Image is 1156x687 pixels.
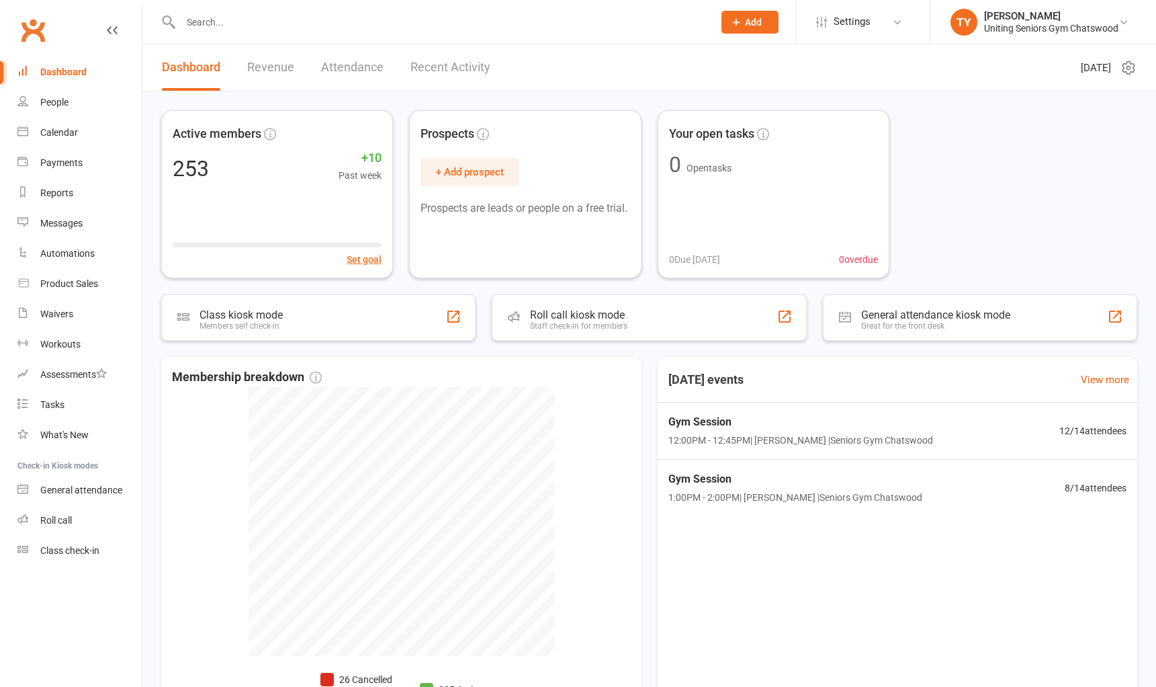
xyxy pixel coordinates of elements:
[668,413,933,431] span: Gym Session
[669,124,754,144] span: Your open tasks
[17,329,142,360] a: Workouts
[17,475,142,506] a: General attendance kiosk mode
[40,218,83,229] div: Messages
[984,22,1118,34] div: Uniting Seniors Gym Chatswood
[347,252,382,267] button: Set goal
[950,9,977,36] div: TY
[173,124,261,144] span: Active members
[247,44,294,91] a: Revenue
[410,44,490,91] a: Recent Activity
[17,390,142,420] a: Tasks
[40,485,122,495] div: General attendance
[861,321,1010,331] div: Great for the front desk
[420,200,629,217] p: Prospects are leads or people on a free trial.
[177,13,704,32] input: Search...
[40,399,64,410] div: Tasks
[530,309,627,321] div: Roll call kiosk mode
[1059,423,1126,438] span: 12 / 14 attendees
[669,252,720,267] span: 0 Due [DATE]
[984,10,1118,22] div: [PERSON_NAME]
[321,44,384,91] a: Attendance
[40,339,81,350] div: Workouts
[173,158,209,179] div: 253
[40,430,89,440] div: What's New
[339,168,382,183] span: Past week
[40,515,72,526] div: Roll call
[40,309,73,319] div: Waivers
[834,7,871,37] span: Settings
[658,368,754,392] h3: [DATE] events
[839,252,878,267] span: 0 overdue
[17,269,142,299] a: Product Sales
[530,321,627,331] div: Staff check-in for members
[17,420,142,450] a: What's New
[17,239,142,269] a: Automations
[1081,60,1111,76] span: [DATE]
[745,17,762,28] span: Add
[40,97,69,108] div: People
[320,672,398,687] li: 26 Cancelled
[40,67,87,77] div: Dashboard
[17,208,142,239] a: Messages
[40,157,83,168] div: Payments
[17,506,142,536] a: Roll call
[668,490,922,505] span: 1:00PM - 2:00PM | [PERSON_NAME] | Seniors Gym Chatswood
[420,158,519,186] button: + Add prospect
[17,87,142,118] a: People
[17,299,142,329] a: Waivers
[17,178,142,208] a: Reports
[40,278,98,289] div: Product Sales
[339,149,382,168] span: +10
[199,309,283,321] div: Class kiosk mode
[40,369,107,380] div: Assessments
[420,124,474,144] span: Prospects
[17,148,142,178] a: Payments
[199,321,283,331] div: Members self check-in
[668,433,933,448] span: 12:00PM - 12:45PM | [PERSON_NAME] | Seniors Gym Chatswood
[861,309,1010,321] div: General attendance kiosk mode
[1081,372,1129,388] a: View more
[40,248,95,259] div: Automations
[40,545,99,556] div: Class check-in
[721,11,779,34] button: Add
[17,536,142,566] a: Class kiosk mode
[17,118,142,148] a: Calendar
[17,57,142,87] a: Dashboard
[16,13,50,47] a: Clubworx
[40,127,78,138] div: Calendar
[172,368,322,387] span: Membership breakdown
[668,471,922,488] span: Gym Session
[669,154,681,175] div: 0
[162,44,220,91] a: Dashboard
[17,360,142,390] a: Assessments
[40,188,73,198] div: Reports
[686,163,731,173] span: Open tasks
[1065,481,1126,495] span: 8 / 14 attendees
